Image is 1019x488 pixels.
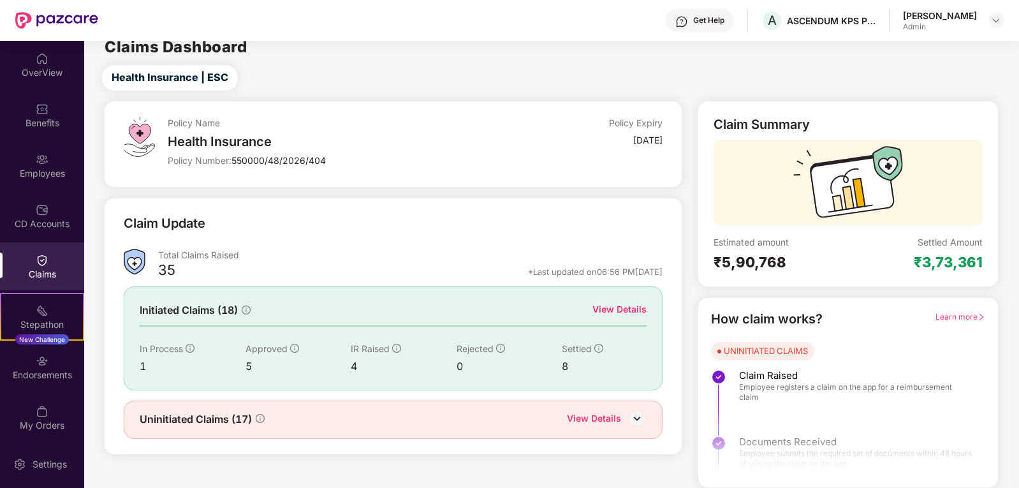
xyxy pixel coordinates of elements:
div: Policy Expiry [609,117,663,129]
img: svg+xml;base64,PHN2ZyBpZD0iQ2xhaW0iIHhtbG5zPSJodHRwOi8vd3d3LnczLm9yZy8yMDAwL3N2ZyIgd2lkdGg9IjIwIi... [36,254,48,267]
img: svg+xml;base64,PHN2ZyBpZD0iTXlfT3JkZXJzIiBkYXRhLW5hbWU9Ik15IE9yZGVycyIgeG1sbnM9Imh0dHA6Ly93d3cudz... [36,405,48,418]
span: Health Insurance | ESC [112,70,228,85]
span: info-circle [242,306,251,314]
img: svg+xml;base64,PHN2ZyB3aWR0aD0iMTcyIiBoZWlnaHQ9IjExMyIgdmlld0JveD0iMCAwIDE3MiAxMTMiIGZpbGw9Im5vbm... [793,146,903,226]
span: In Process [140,343,183,354]
img: svg+xml;base64,PHN2ZyBpZD0iU2V0dGluZy0yMHgyMCIgeG1sbnM9Imh0dHA6Ly93d3cudzMub3JnLzIwMDAvc3ZnIiB3aW... [13,458,26,471]
div: Admin [903,22,977,32]
div: How claim works? [711,309,823,329]
img: ClaimsSummaryIcon [124,249,145,275]
span: info-circle [496,344,505,353]
div: Claim Summary [714,117,810,132]
span: 550000/48/2026/404 [231,155,326,166]
div: Policy Name [168,117,497,129]
span: A [768,13,777,28]
img: svg+xml;base64,PHN2ZyBpZD0iSG9tZSIgeG1sbnM9Imh0dHA6Ly93d3cudzMub3JnLzIwMDAvc3ZnIiB3aWR0aD0iMjAiIG... [36,52,48,65]
span: Settled [562,343,592,354]
img: svg+xml;base64,PHN2ZyBpZD0iRW1wbG95ZWVzIiB4bWxucz0iaHR0cDovL3d3dy53My5vcmcvMjAwMC9zdmciIHdpZHRoPS... [36,153,48,166]
div: [DATE] [633,134,663,146]
div: ₹5,90,768 [714,253,848,271]
span: Rejected [457,343,494,354]
img: svg+xml;base64,PHN2ZyBpZD0iU3RlcC1Eb25lLTMyeDMyIiB4bWxucz0iaHR0cDovL3d3dy53My5vcmcvMjAwMC9zdmciIH... [711,369,726,385]
div: Health Insurance [168,134,497,149]
div: Get Help [693,15,724,26]
span: info-circle [256,414,265,423]
span: Claim Raised [739,369,972,382]
div: View Details [567,411,621,428]
span: info-circle [392,344,401,353]
button: Health Insurance | ESC [102,65,238,91]
img: svg+xml;base64,PHN2ZyBpZD0iSGVscC0zMngzMiIgeG1sbnM9Imh0dHA6Ly93d3cudzMub3JnLzIwMDAvc3ZnIiB3aWR0aD... [675,15,688,28]
div: View Details [592,302,647,316]
span: Initiated Claims (18) [140,302,238,318]
div: New Challenge [15,334,69,344]
div: 35 [158,261,175,283]
div: ₹3,73,361 [914,253,983,271]
div: 4 [351,359,457,374]
img: svg+xml;base64,PHN2ZyBpZD0iRW5kb3JzZW1lbnRzIiB4bWxucz0iaHR0cDovL3d3dy53My5vcmcvMjAwMC9zdmciIHdpZH... [36,355,48,367]
img: svg+xml;base64,PHN2ZyB4bWxucz0iaHR0cDovL3d3dy53My5vcmcvMjAwMC9zdmciIHdpZHRoPSI0OS4zMiIgaGVpZ2h0PS... [124,117,155,157]
span: Uninitiated Claims (17) [140,411,252,427]
div: Policy Number: [168,154,497,166]
div: Total Claims Raised [158,249,663,261]
div: ASCENDUM KPS PRIVATE LIMITED [787,15,876,27]
span: info-circle [594,344,603,353]
span: info-circle [290,344,299,353]
img: svg+xml;base64,PHN2ZyBpZD0iQ0RfQWNjb3VudHMiIGRhdGEtbmFtZT0iQ0QgQWNjb3VudHMiIHhtbG5zPSJodHRwOi8vd3... [36,203,48,216]
span: right [978,313,985,321]
div: 8 [562,359,646,374]
div: 5 [246,359,351,374]
span: info-circle [186,344,194,353]
div: Settled Amount [918,236,983,248]
div: Claim Update [124,214,205,233]
div: *Last updated on 06:56 PM[DATE] [528,266,663,277]
img: svg+xml;base64,PHN2ZyB4bWxucz0iaHR0cDovL3d3dy53My5vcmcvMjAwMC9zdmciIHdpZHRoPSIyMSIgaGVpZ2h0PSIyMC... [36,304,48,317]
h2: Claims Dashboard [105,40,247,55]
div: Estimated amount [714,236,848,248]
div: Stepathon [1,318,83,331]
span: Employee registers a claim on the app for a reimbursement claim [739,382,972,403]
div: [PERSON_NAME] [903,10,977,22]
img: svg+xml;base64,PHN2ZyBpZD0iRHJvcGRvd24tMzJ4MzIiIHhtbG5zPSJodHRwOi8vd3d3LnczLm9yZy8yMDAwL3N2ZyIgd2... [991,15,1001,26]
span: Approved [246,343,288,354]
span: IR Raised [351,343,390,354]
div: Settings [29,458,71,471]
img: svg+xml;base64,PHN2ZyBpZD0iQmVuZWZpdHMiIHhtbG5zPSJodHRwOi8vd3d3LnczLm9yZy8yMDAwL3N2ZyIgd2lkdGg9Ij... [36,103,48,115]
span: Learn more [935,312,985,322]
div: 0 [457,359,562,374]
img: New Pazcare Logo [15,12,98,29]
img: DownIcon [627,409,647,428]
div: UNINITIATED CLAIMS [724,344,808,357]
div: 1 [140,359,246,374]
